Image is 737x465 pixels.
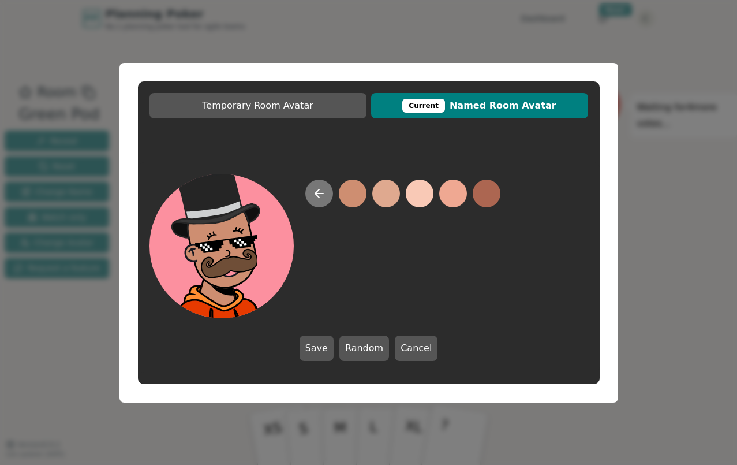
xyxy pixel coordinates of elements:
button: Temporary Room Avatar [149,93,366,118]
button: Random [339,336,389,361]
button: Cancel [395,336,437,361]
button: CurrentNamed Room Avatar [371,93,588,118]
div: This avatar will be displayed in dedicated rooms [402,99,445,113]
span: Temporary Room Avatar [155,99,361,113]
span: Named Room Avatar [377,99,582,113]
button: Save [300,336,334,361]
